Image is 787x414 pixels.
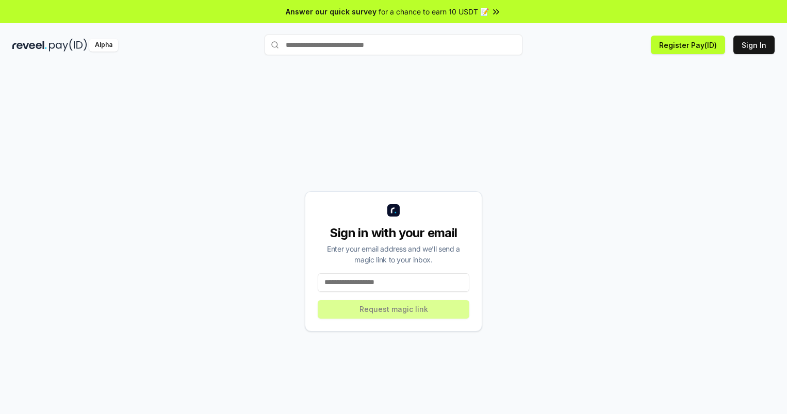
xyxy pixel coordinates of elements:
img: reveel_dark [12,39,47,52]
span: for a chance to earn 10 USDT 📝 [379,6,489,17]
img: logo_small [387,204,400,217]
button: Sign In [733,36,775,54]
div: Enter your email address and we’ll send a magic link to your inbox. [318,243,469,265]
span: Answer our quick survey [286,6,376,17]
button: Register Pay(ID) [651,36,725,54]
img: pay_id [49,39,87,52]
div: Sign in with your email [318,225,469,241]
div: Alpha [89,39,118,52]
